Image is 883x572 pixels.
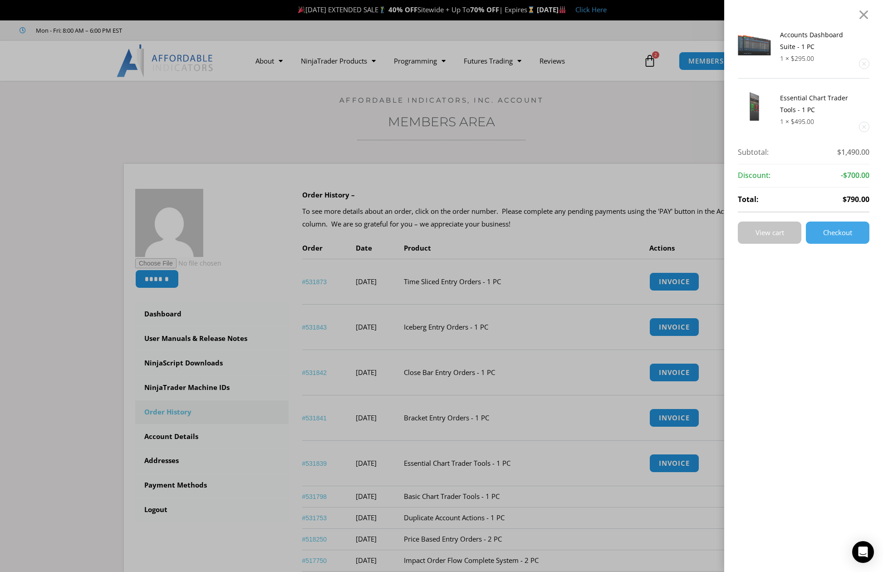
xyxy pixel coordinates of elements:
[791,117,795,126] span: $
[837,146,869,159] span: $1,490.00
[791,117,814,126] bdi: 495.00
[843,193,869,207] span: $790.00
[823,229,852,236] span: Checkout
[780,117,789,126] span: 1 ×
[738,169,770,182] strong: Discount:
[791,54,795,63] span: $
[806,222,869,244] a: Checkout
[791,54,814,63] bdi: 295.00
[738,222,801,244] a: View cart
[738,92,771,121] img: Essential Chart Trader Tools | Affordable Indicators – NinjaTrader
[755,229,784,236] span: View cart
[852,541,874,563] div: Open Intercom Messenger
[738,193,759,207] strong: Total:
[738,29,771,55] img: Screenshot 2024-08-26 155710eeeee | Affordable Indicators – NinjaTrader
[841,169,869,182] span: -$700.00
[738,146,769,159] strong: Subtotal:
[780,54,789,63] span: 1 ×
[780,30,843,51] a: Accounts Dashboard Suite - 1 PC
[780,94,848,114] a: Essential Chart Trader Tools - 1 PC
